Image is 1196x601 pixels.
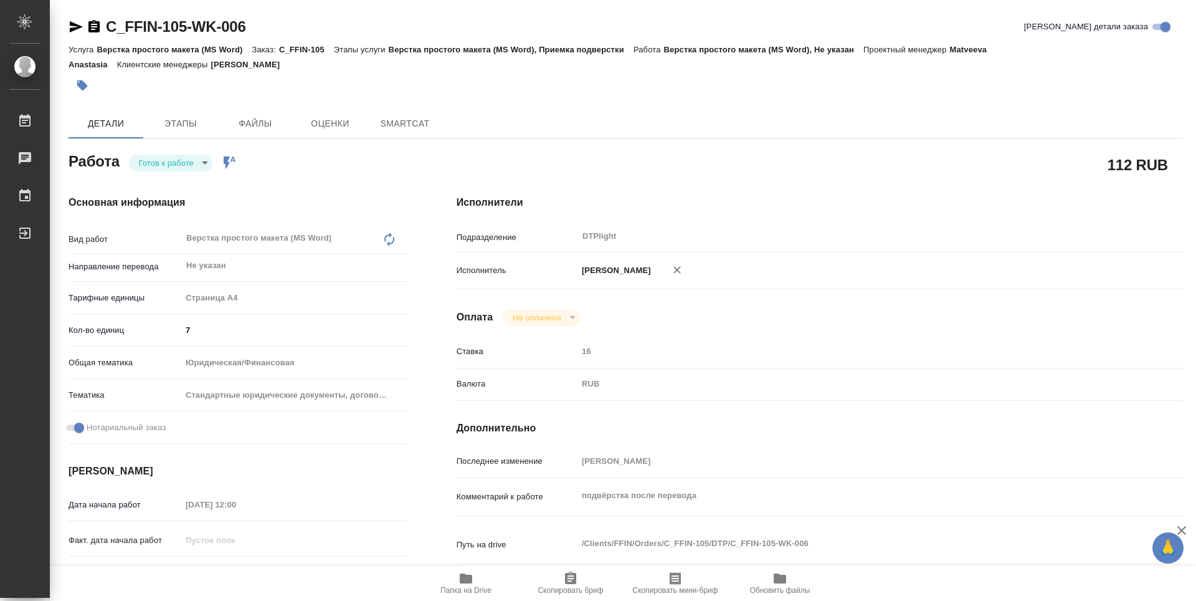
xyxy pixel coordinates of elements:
[1024,21,1148,33] span: [PERSON_NAME] детали заказа
[1152,532,1184,564] button: 🙏
[577,533,1122,554] textarea: /Clients/FFIN/Orders/C_FFIN-105/DTP/C_FFIN-105-WK-006
[634,45,664,54] p: Работа
[538,586,603,595] span: Скопировать бриф
[509,312,564,323] button: Не оплачена
[457,421,1182,436] h4: Дополнительно
[69,324,181,337] p: Кол-во единиц
[577,373,1122,395] div: RUB
[1108,154,1168,175] h2: 112 RUB
[663,256,691,284] button: Удалить исполнителя
[632,586,718,595] span: Скопировать мини-бриф
[181,352,407,373] div: Юридическая/Финансовая
[69,149,120,171] h2: Работа
[577,342,1122,360] input: Пустое поле
[69,292,181,304] p: Тарифные единицы
[457,264,577,277] p: Исполнитель
[457,231,577,244] p: Подразделение
[577,452,1122,470] input: Пустое поле
[151,116,211,132] span: Этапы
[69,72,96,99] button: Добавить тэг
[225,116,285,132] span: Файлы
[457,378,577,390] p: Валюта
[457,345,577,358] p: Ставка
[457,310,493,325] h4: Оплата
[135,158,197,168] button: Готов к работе
[69,45,97,54] p: Услуга
[440,586,491,595] span: Папка на Drive
[181,287,407,309] div: Страница А4
[69,389,181,401] p: Тематика
[97,45,252,54] p: Верстка простого макета (MS Word)
[414,566,518,601] button: Папка на Drive
[389,45,634,54] p: Верстка простого макета (MS Word), Приемка подверстки
[728,566,832,601] button: Обновить файлы
[69,357,181,369] p: Общая тематика
[117,60,211,69] p: Клиентские менеджеры
[181,564,290,582] input: Пустое поле
[623,566,728,601] button: Скопировать мини-бриф
[279,45,334,54] p: C_FFIN-105
[76,116,136,132] span: Детали
[1157,535,1179,561] span: 🙏
[181,321,407,339] input: ✎ Введи что-нибудь
[457,195,1182,210] h4: Исполнители
[69,19,83,34] button: Скопировать ссылку для ЯМессенджера
[300,116,360,132] span: Оценки
[457,455,577,468] p: Последнее изменение
[106,18,246,35] a: C_FFIN-105-WK-006
[457,491,577,503] p: Комментарий к работе
[69,464,407,479] h4: [PERSON_NAME]
[577,264,651,277] p: [PERSON_NAME]
[181,496,290,514] input: Пустое поле
[181,385,407,406] div: Стандартные юридические документы, договоры, уставы
[69,534,181,547] p: Факт. дата начала работ
[863,45,949,54] p: Проектный менеджер
[750,586,810,595] span: Обновить файлы
[69,499,181,511] p: Дата начала работ
[334,45,389,54] p: Этапы услуги
[457,539,577,551] p: Путь на drive
[664,45,864,54] p: Верстка простого макета (MS Word), Не указан
[69,233,181,246] p: Вид работ
[375,116,435,132] span: SmartCat
[69,195,407,210] h4: Основная информация
[87,421,166,434] span: Нотариальный заказ
[503,309,579,326] div: Готов к работе
[518,566,623,601] button: Скопировать бриф
[87,19,102,34] button: Скопировать ссылку
[69,261,181,273] p: Направление перевода
[577,485,1122,506] textarea: подвёрстка после перевода
[129,155,212,171] div: Готов к работе
[181,531,290,549] input: Пустое поле
[252,45,278,54] p: Заказ:
[211,60,289,69] p: [PERSON_NAME]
